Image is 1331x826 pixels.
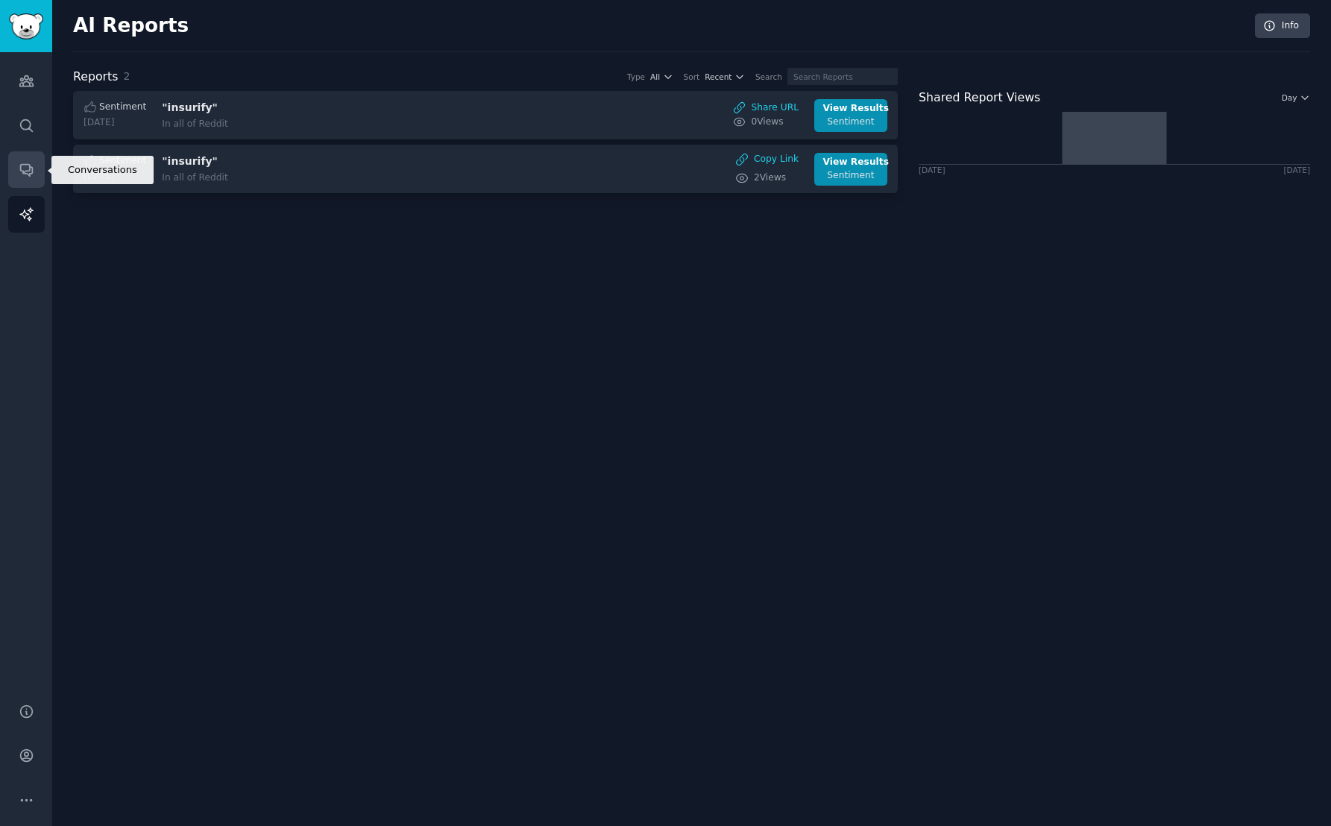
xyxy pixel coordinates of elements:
button: All [650,72,673,82]
h2: Shared Report Views [919,89,1040,107]
h3: "insurify" [162,100,412,116]
h2: AI Reports [73,14,189,38]
div: [DATE] [84,170,146,183]
div: Sentiment [823,169,879,183]
div: Sentiment [823,116,879,129]
span: Day [1282,92,1297,103]
span: Recent [705,72,731,82]
span: Sentiment [99,101,146,114]
div: [DATE] [1283,165,1310,175]
a: Info [1255,13,1310,39]
h2: Reports [73,68,118,86]
a: 2Views [735,171,799,185]
span: All [650,72,660,82]
div: Type [627,72,645,82]
div: Search [755,72,782,82]
a: Sentiment[DATE]"insurify"In all of RedditShare URL0ViewsView ResultsSentiment [73,91,898,139]
div: [DATE] [84,116,146,130]
a: 0Views [733,116,799,129]
img: GummySearch logo [9,13,43,40]
span: Sentiment [99,154,146,168]
a: Share URL [733,101,799,115]
a: View ResultsSentiment [814,99,887,132]
div: In all of Reddit [162,171,412,185]
div: View Results [823,156,879,169]
button: Day [1282,92,1310,103]
div: [DATE] [919,165,945,175]
span: 2 [123,70,130,82]
a: Sentiment[DATE]"insurify"In all of RedditCopy Link2ViewsView ResultsSentiment [73,145,898,193]
a: View ResultsSentiment [814,153,887,186]
button: Recent [705,72,745,82]
input: Search Reports [787,68,898,85]
div: In all of Reddit [162,118,412,131]
div: Sort [684,72,700,82]
h3: "insurify" [162,154,412,169]
button: Copy Link [735,153,799,166]
div: View Results [823,102,879,116]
